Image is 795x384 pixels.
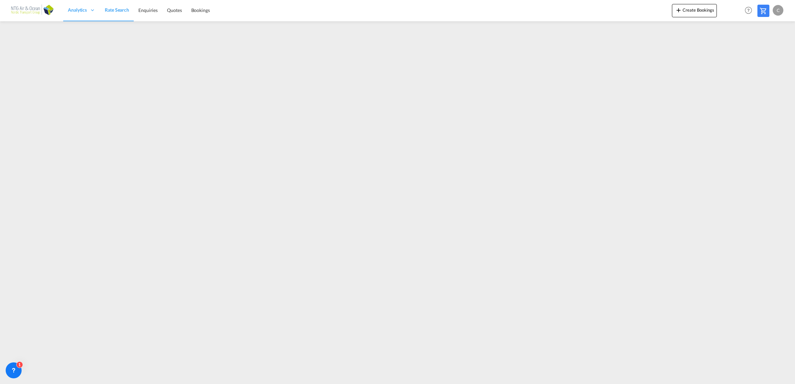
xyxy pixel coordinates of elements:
[773,5,783,16] div: C
[138,7,158,13] span: Enquiries
[191,7,210,13] span: Bookings
[68,7,87,13] span: Analytics
[10,3,55,18] img: b56e2f00b01711ecb5ec2b6763d4c6fb.png
[105,7,129,13] span: Rate Search
[672,4,717,17] button: icon-plus 400-fgCreate Bookings
[743,5,754,16] span: Help
[675,6,683,14] md-icon: icon-plus 400-fg
[167,7,182,13] span: Quotes
[743,5,757,17] div: Help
